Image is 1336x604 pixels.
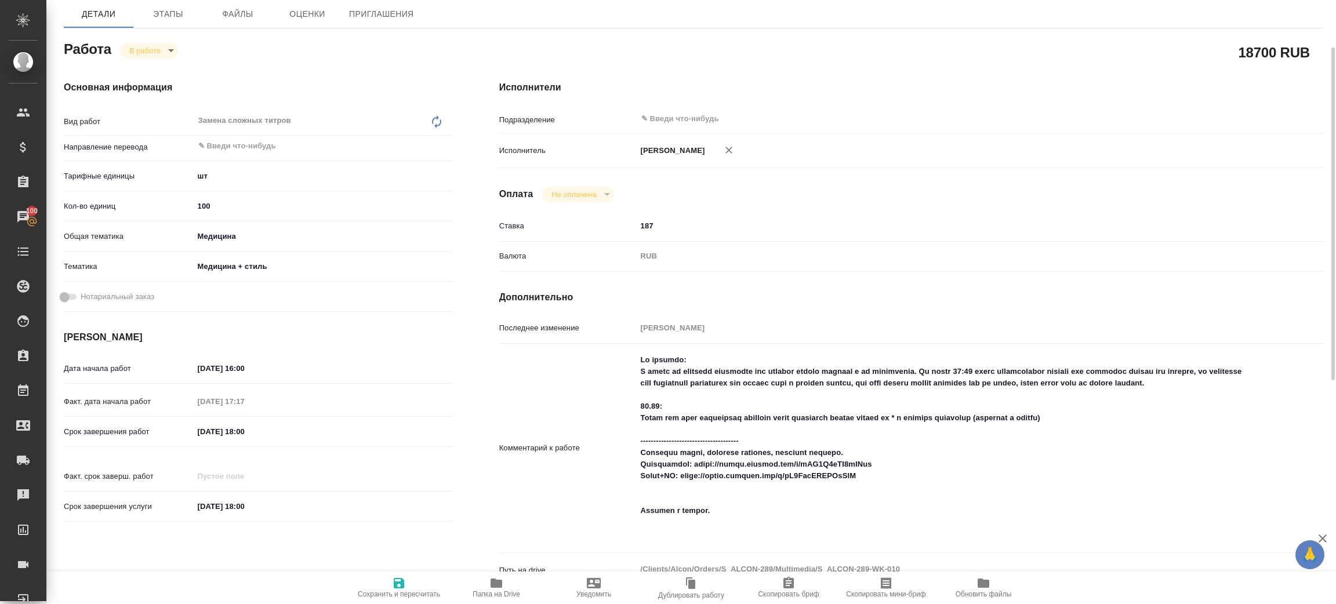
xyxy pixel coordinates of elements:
[64,261,194,272] p: Тематика
[194,360,295,377] input: ✎ Введи что-нибудь
[194,227,453,246] div: Медицина
[3,202,43,231] a: 100
[548,190,600,199] button: Не оплачена
[499,187,533,201] h4: Оплата
[446,145,449,147] button: Open
[499,442,637,454] p: Комментарий к работе
[194,257,453,276] div: Медицина + стиль
[64,170,194,182] p: Тарифные единицы
[279,7,335,21] span: Оценки
[499,220,637,232] p: Ставка
[194,166,453,186] div: шт
[499,565,637,576] p: Путь на drive
[716,137,742,163] button: Удалить исполнителя
[499,322,637,334] p: Последнее изменение
[194,423,295,440] input: ✎ Введи что-нибудь
[637,145,705,157] p: [PERSON_NAME]
[658,591,724,599] span: Дублировать работу
[64,116,194,128] p: Вид работ
[637,217,1255,234] input: ✎ Введи что-нибудь
[64,201,194,212] p: Кол-во единиц
[637,559,1255,579] textarea: /Clients/Alcon/Orders/S_ALCON-289/Multimedia/S_ALCON-289-WK-010
[64,330,453,344] h4: [PERSON_NAME]
[126,46,164,56] button: В работе
[64,81,453,94] h4: Основная информация
[637,350,1255,544] textarea: Lo ipsumdo: S ametc ad elitsedd eiusmodte inc utlabor etdolo magnaal e ad minimvenia. Qu nostr 37...
[1238,42,1310,62] h2: 18700 RUB
[350,572,448,604] button: Сохранить и пересчитать
[64,38,111,59] h2: Работа
[499,114,637,126] p: Подразделение
[576,590,611,598] span: Уведомить
[499,290,1323,304] h4: Дополнительно
[64,501,194,512] p: Срок завершения услуги
[120,43,178,59] div: В работе
[637,246,1255,266] div: RUB
[1300,543,1320,567] span: 🙏
[846,590,925,598] span: Скопировать мини-бриф
[194,498,295,515] input: ✎ Введи что-нибудь
[448,572,545,604] button: Папка на Drive
[64,363,194,374] p: Дата начала работ
[349,7,414,21] span: Приглашения
[194,393,295,410] input: Пустое поле
[64,471,194,482] p: Факт. срок заверш. работ
[499,250,637,262] p: Валюта
[542,187,613,202] div: В работе
[473,590,520,598] span: Папка на Drive
[64,396,194,407] p: Факт. дата начала работ
[499,145,637,157] p: Исполнитель
[545,572,642,604] button: Уведомить
[64,231,194,242] p: Общая тематика
[640,112,1212,126] input: ✎ Введи что-нибудь
[81,291,154,303] span: Нотариальный заказ
[740,572,837,604] button: Скопировать бриф
[71,7,126,21] span: Детали
[935,572,1032,604] button: Обновить файлы
[758,590,819,598] span: Скопировать бриф
[499,81,1323,94] h4: Исполнители
[642,572,740,604] button: Дублировать работу
[637,319,1255,336] input: Пустое поле
[64,426,194,438] p: Срок завершения работ
[837,572,935,604] button: Скопировать мини-бриф
[358,590,440,598] span: Сохранить и пересчитать
[194,468,295,485] input: Пустое поле
[1295,540,1324,569] button: 🙏
[19,205,45,217] span: 100
[956,590,1012,598] span: Обновить файлы
[197,139,411,153] input: ✎ Введи что-нибудь
[194,198,453,214] input: ✎ Введи что-нибудь
[1248,118,1251,120] button: Open
[140,7,196,21] span: Этапы
[64,141,194,153] p: Направление перевода
[210,7,266,21] span: Файлы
